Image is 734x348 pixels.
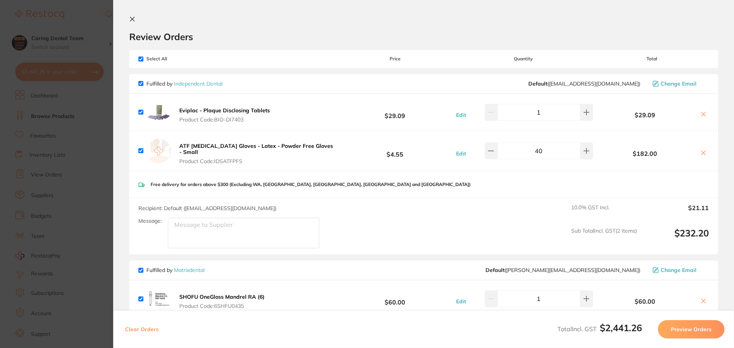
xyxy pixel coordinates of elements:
[454,150,468,157] button: Edit
[486,267,505,274] b: Default
[595,112,695,118] b: $29.09
[123,320,161,338] button: Clear Orders
[452,56,595,62] span: Quantity
[146,139,171,163] img: empty.jpg
[179,293,265,300] b: SHOFU OneGloss Mandrel RA (6)
[179,117,270,123] span: Product Code: BIO-DI7403
[454,112,468,118] button: Edit
[338,105,452,119] b: $29.09
[486,267,640,273] span: peter@matrixdental.com.au
[528,80,547,87] b: Default
[557,325,642,333] span: Total Incl. GST
[138,205,276,212] span: Recipient: Default ( [EMAIL_ADDRESS][DOMAIN_NAME] )
[174,80,222,87] a: Independent Dental
[571,204,637,221] span: 10.0 % GST Incl.
[658,320,724,338] button: Preview Orders
[595,56,709,62] span: Total
[146,100,171,125] img: cGNwaHYzMA
[177,107,272,123] button: Eviplac - Plaque Disclosing Tablets Product Code:BIO-DI7403
[528,81,640,87] span: orders@independentdental.com.au
[338,144,452,158] b: $4.55
[146,267,205,273] p: Fulfilled by
[650,267,709,274] button: Change Email
[571,228,637,249] span: Sub Total Incl. GST ( 2 Items)
[179,303,265,309] span: Product Code: 6SHFU0435
[600,322,642,333] b: $2,441.26
[595,298,695,305] b: $60.00
[179,158,336,164] span: Product Code: IDSATFPFS
[146,81,222,87] p: Fulfilled by
[661,267,697,273] span: Change Email
[650,80,709,87] button: Change Email
[595,150,695,157] b: $182.00
[643,204,709,221] output: $21.11
[177,293,267,309] button: SHOFU OneGloss Mandrel RA (6) Product Code:6SHFU0435
[174,267,205,274] a: Matrixdental
[138,56,215,62] span: Select All
[338,56,452,62] span: Price
[661,81,697,87] span: Change Email
[338,292,452,306] b: $60.00
[179,107,270,114] b: Eviplac - Plaque Disclosing Tablets
[151,182,471,187] p: Free delivery for orders above $300 (Excluding WA, [GEOGRAPHIC_DATA], [GEOGRAPHIC_DATA], [GEOGRAP...
[454,298,468,305] button: Edit
[146,286,171,311] img: NnVnZjkzYw
[179,142,333,155] b: ATF [MEDICAL_DATA] Gloves - Latex - Powder Free Gloves - Small
[643,228,709,249] output: $232.20
[177,142,338,165] button: ATF [MEDICAL_DATA] Gloves - Latex - Powder Free Gloves - Small Product Code:IDSATFPFS
[138,218,162,224] label: Message:
[129,31,718,42] h2: Review Orders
